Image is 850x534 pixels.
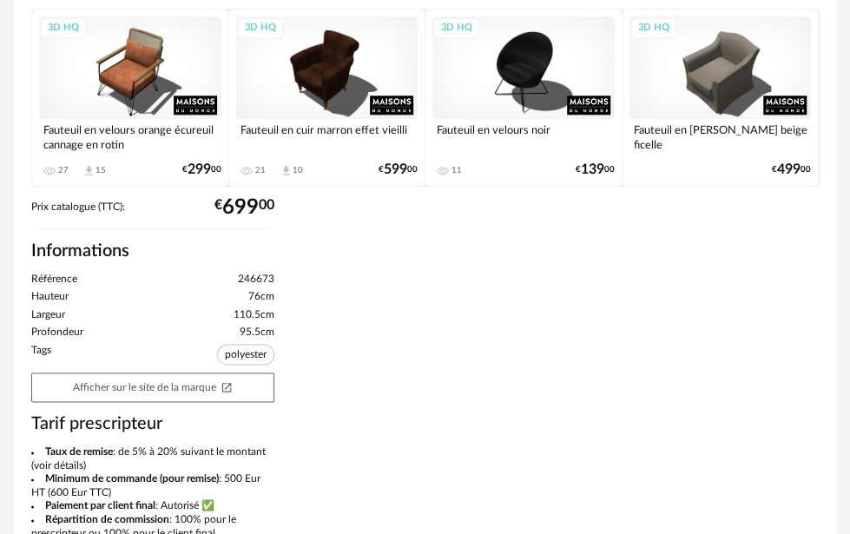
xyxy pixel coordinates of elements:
span: Profondeur [31,326,83,340]
span: 299 [188,164,211,175]
div: Fauteuil en [PERSON_NAME] beige ficelle [629,119,812,154]
span: 76cm [248,290,274,304]
b: Minimum de commande (pour remise) [45,473,219,484]
b: Taux de remise [45,446,113,457]
div: 3D HQ [433,17,480,39]
div: € 00 [772,164,811,175]
b: Paiement par client final [45,500,155,511]
h3: Tarif prescripteur [31,412,274,435]
a: Afficher sur le site de la marqueOpen In New icon [31,372,274,402]
b: Répartition de commission [45,514,169,524]
div: € 00 [214,201,274,214]
a: 3D HQ Fauteuil en velours noir 11 €13900 [425,10,622,186]
div: 27 [58,165,69,175]
div: 11 [451,165,462,175]
span: Largeur [31,308,65,322]
span: Download icon [280,164,293,177]
a: 3D HQ Fauteuil en [PERSON_NAME] beige ficelle €49900 [623,10,819,186]
div: € 00 [576,164,615,175]
div: Prix catalogue (TTC): [31,201,274,229]
div: Fauteuil en velours noir [432,119,615,154]
span: Tags [31,344,51,368]
span: 246673 [238,273,274,287]
li: : 500 Eur HT (600 Eur TTC) [31,472,274,499]
div: 3D HQ [40,17,87,39]
div: 21 [255,165,266,175]
div: 10 [293,165,303,175]
span: 95.5cm [240,326,274,340]
div: € 00 [182,164,221,175]
span: Hauteur [31,290,69,304]
div: Fauteuil en velours orange écureuil cannage en rotin [39,119,221,154]
a: 3D HQ Fauteuil en cuir marron effet vieilli 21 Download icon 10 €59900 [229,10,425,186]
div: 3D HQ [630,17,677,39]
span: 699 [222,201,259,214]
span: 139 [581,164,604,175]
div: € 00 [379,164,418,175]
span: polyester [217,344,274,365]
li: : Autorisé ✅ [31,499,274,513]
a: 3D HQ Fauteuil en velours orange écureuil cannage en rotin 27 Download icon 15 €29900 [32,10,228,186]
span: Référence [31,273,77,287]
span: 499 [777,164,801,175]
span: 110.5cm [234,308,274,322]
div: 3D HQ [237,17,284,39]
span: Download icon [82,164,96,177]
h2: Informations [31,240,274,262]
span: Open In New icon [221,380,233,392]
div: Fauteuil en cuir marron effet vieilli [236,119,418,154]
div: 15 [96,165,106,175]
span: 599 [384,164,407,175]
li: : de 5% à 20% suivant le montant (voir détails) [31,445,274,472]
